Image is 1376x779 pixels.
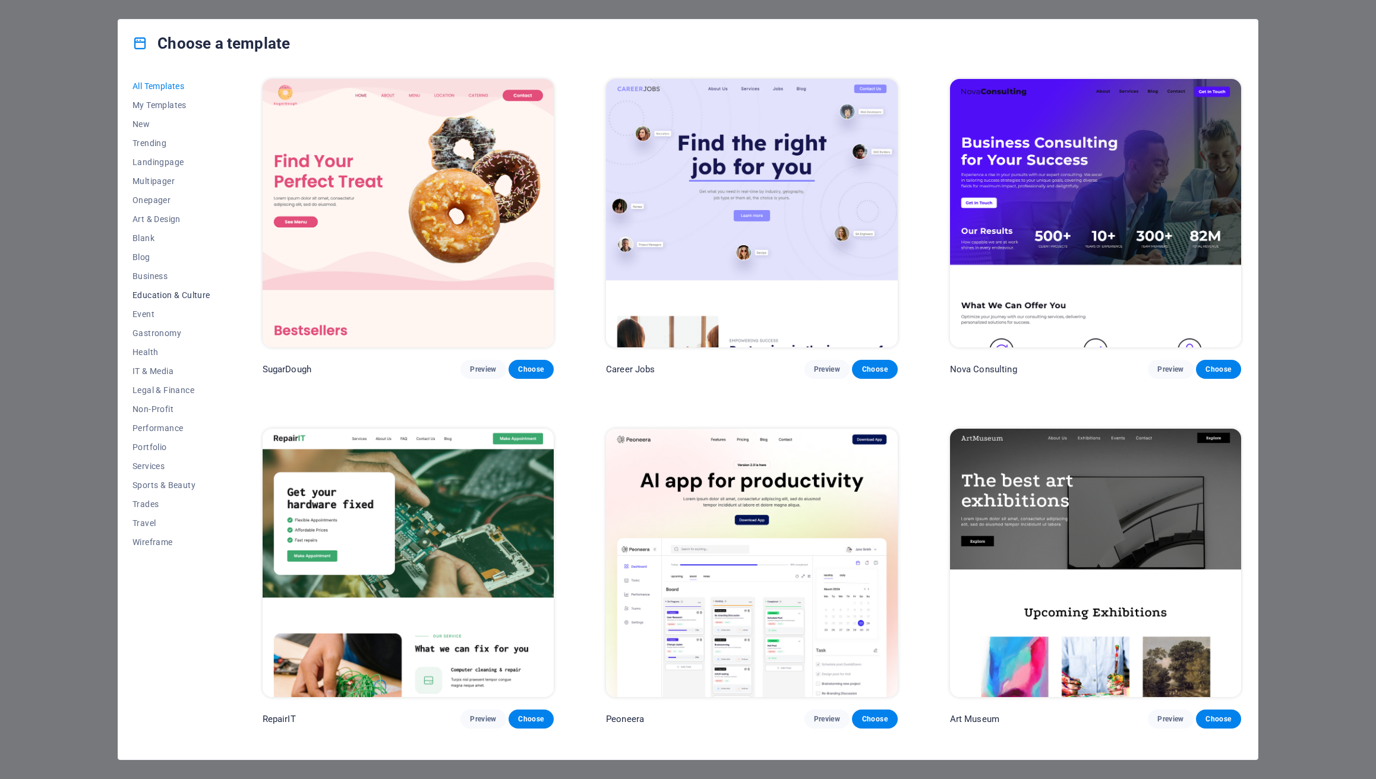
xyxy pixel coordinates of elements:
span: Preview [1157,365,1184,374]
button: Preview [460,710,506,729]
button: Business [132,267,210,286]
button: Choose [509,710,554,729]
button: Onepager [132,191,210,210]
span: Preview [470,365,496,374]
span: Health [132,347,210,357]
span: My Templates [132,100,210,110]
button: Blog [132,248,210,267]
span: Trending [132,138,210,148]
button: Event [132,305,210,324]
button: All Templates [132,77,210,96]
span: Choose [1205,365,1232,374]
span: Choose [518,365,544,374]
span: Event [132,309,210,319]
span: Preview [1157,714,1184,724]
span: Preview [814,714,840,724]
img: Nova Consulting [950,79,1241,347]
span: Choose [1205,714,1232,724]
button: Choose [509,360,554,379]
button: Trending [132,134,210,153]
span: Services [132,461,210,471]
button: Portfolio [132,438,210,457]
span: Travel [132,518,210,528]
button: My Templates [132,96,210,115]
button: Preview [460,360,506,379]
span: Multipager [132,176,210,186]
button: IT & Media [132,362,210,381]
span: Landingpage [132,157,210,167]
img: SugarDough [263,79,554,347]
span: All Templates [132,81,210,91]
p: Peoneera [606,713,644,725]
button: Choose [852,360,897,379]
img: RepairIT [263,429,554,697]
span: Performance [132,423,210,433]
button: Choose [852,710,897,729]
button: Services [132,457,210,476]
button: Trades [132,495,210,514]
span: Choose [861,714,888,724]
img: Art Museum [950,429,1241,697]
button: Choose [1196,710,1241,729]
button: Art & Design [132,210,210,229]
span: Blank [132,233,210,243]
button: Legal & Finance [132,381,210,400]
span: Blog [132,252,210,262]
span: Preview [814,365,840,374]
span: Gastronomy [132,328,210,338]
button: Travel [132,514,210,533]
button: Preview [1148,360,1193,379]
button: Preview [804,710,850,729]
span: Portfolio [132,442,210,452]
p: Nova Consulting [950,363,1017,375]
span: Choose [861,365,888,374]
button: Gastronomy [132,324,210,343]
button: Multipager [132,172,210,191]
span: Preview [470,714,496,724]
span: Business [132,271,210,281]
button: Education & Culture [132,286,210,305]
p: SugarDough [263,363,311,375]
span: Legal & Finance [132,385,210,395]
span: Wireframe [132,537,210,547]
span: Art & Design [132,214,210,224]
span: Sports & Beauty [132,480,210,490]
button: Choose [1196,360,1241,379]
img: Peoneera [606,429,897,697]
button: Preview [1148,710,1193,729]
span: Trades [132,499,210,509]
img: Career Jobs [606,79,897,347]
button: Preview [804,360,850,379]
button: Sports & Beauty [132,476,210,495]
p: Art Museum [950,713,999,725]
button: Health [132,343,210,362]
h4: Choose a template [132,34,290,53]
button: Performance [132,419,210,438]
span: Onepager [132,195,210,205]
p: Career Jobs [606,363,655,375]
button: New [132,115,210,134]
p: RepairIT [263,713,296,725]
span: Non-Profit [132,404,210,414]
button: Wireframe [132,533,210,552]
span: Education & Culture [132,290,210,300]
span: New [132,119,210,129]
button: Blank [132,229,210,248]
button: Landingpage [132,153,210,172]
span: Choose [518,714,544,724]
span: IT & Media [132,366,210,376]
button: Non-Profit [132,400,210,419]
